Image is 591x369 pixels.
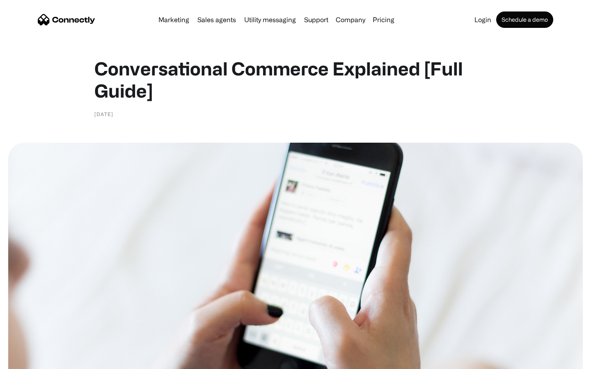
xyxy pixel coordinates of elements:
a: Pricing [369,16,398,23]
a: Schedule a demo [496,11,553,28]
div: [DATE] [94,110,113,118]
a: Marketing [155,16,192,23]
div: Company [336,14,365,25]
a: Support [301,16,332,23]
h1: Conversational Commerce Explained [Full Guide] [94,57,497,102]
aside: Language selected: English [8,355,49,366]
a: Login [471,16,495,23]
a: Sales agents [194,16,239,23]
a: Utility messaging [241,16,299,23]
ul: Language list [16,355,49,366]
